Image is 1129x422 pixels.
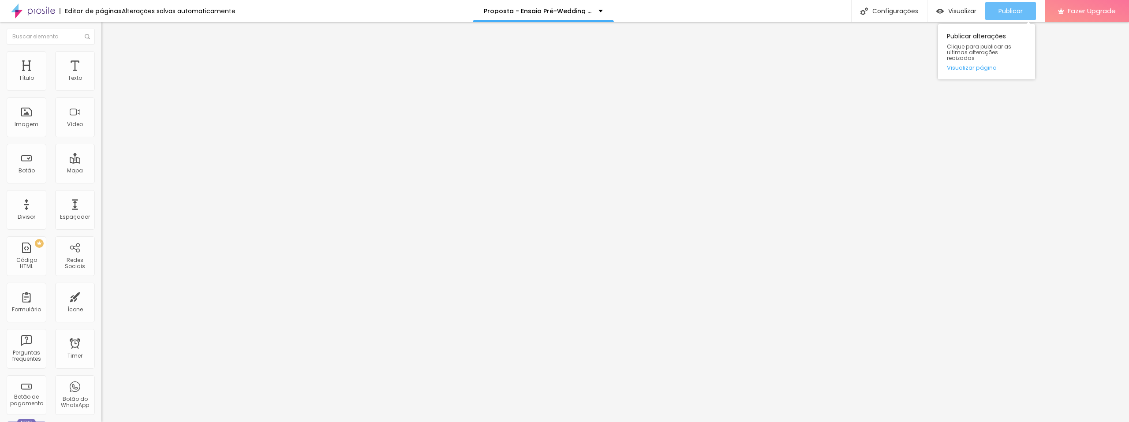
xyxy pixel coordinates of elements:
div: Imagem [15,121,38,127]
div: Publicar alterações [938,24,1035,79]
div: Timer [67,353,82,359]
div: Mapa [67,168,83,174]
div: Título [19,75,34,81]
div: Alterações salvas automaticamente [122,8,236,14]
span: Fazer Upgrade [1068,7,1116,15]
img: Icone [85,34,90,39]
div: Redes Sociais [57,257,92,270]
img: view-1.svg [936,7,944,15]
div: Vídeo [67,121,83,127]
div: Ícone [67,306,83,313]
div: Divisor [18,214,35,220]
div: Perguntas frequentes [9,350,44,362]
div: Código HTML [9,257,44,270]
div: Botão do WhatsApp [57,396,92,409]
button: Publicar [985,2,1036,20]
button: Visualizar [927,2,985,20]
div: Formulário [12,306,41,313]
p: Proposta - Ensaio Pré-Wedding - [PERSON_NAME] Foto e Filme [484,8,592,14]
a: Visualizar página [947,65,1026,71]
div: Botão [19,168,35,174]
div: Texto [68,75,82,81]
input: Buscar elemento [7,29,95,45]
div: Editor de páginas [60,8,122,14]
div: Botão de pagamento [9,394,44,407]
div: Espaçador [60,214,90,220]
span: Visualizar [948,7,976,15]
img: Icone [860,7,868,15]
span: Clique para publicar as ultimas alterações reaizadas [947,44,1026,61]
span: Publicar [998,7,1023,15]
